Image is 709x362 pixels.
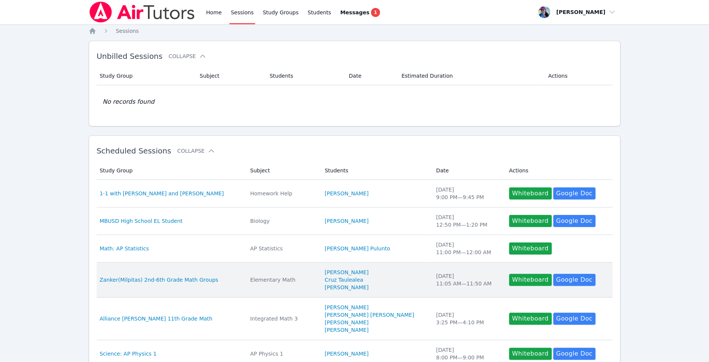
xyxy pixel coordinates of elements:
img: Air Tutors [89,2,195,23]
tr: 1-1 with [PERSON_NAME] and [PERSON_NAME]Homework Help[PERSON_NAME][DATE]9:00 PM—9:45 PMWhiteboard... [97,180,612,207]
a: [PERSON_NAME] [325,217,368,225]
a: Google Doc [553,187,595,199]
a: [PERSON_NAME] [325,304,368,311]
th: Actions [504,161,612,180]
span: Messages [340,9,369,16]
a: [PERSON_NAME] [325,190,368,197]
a: [PERSON_NAME] [PERSON_NAME] [325,311,414,319]
a: Google Doc [553,313,595,325]
button: Whiteboard [509,242,552,255]
div: [DATE] 11:05 AM — 11:50 AM [436,272,500,287]
div: AP Statistics [250,245,316,252]
a: [PERSON_NAME] [325,326,368,334]
div: [DATE] 9:00 PM — 9:45 PM [436,186,500,201]
a: Google Doc [553,274,595,286]
div: [DATE] 12:50 PM — 1:20 PM [436,213,500,229]
button: Whiteboard [509,215,552,227]
span: 1 [371,8,380,17]
span: Sessions [116,28,139,34]
span: Unbilled Sessions [97,52,163,61]
tr: Math: AP StatisticsAP Statistics[PERSON_NAME] Pulunto[DATE]11:00 PM—12:00 AMWhiteboard [97,235,612,262]
th: Subject [246,161,320,180]
td: No records found [97,85,612,118]
button: Collapse [169,52,206,60]
div: AP Physics 1 [250,350,316,357]
a: [PERSON_NAME] [325,319,368,326]
th: Students [265,67,344,85]
button: Collapse [177,147,215,155]
button: Whiteboard [509,274,552,286]
a: [PERSON_NAME] [325,350,368,357]
div: Elementary Math [250,276,316,284]
a: Google Doc [553,215,595,227]
th: Students [320,161,431,180]
th: Study Group [97,161,246,180]
a: Zanker(Milpitas) 2nd-6th Grade Math Groups [100,276,218,284]
a: [PERSON_NAME] Pulunto [325,245,390,252]
button: Whiteboard [509,187,552,199]
div: Biology [250,217,316,225]
div: [DATE] 8:00 PM — 9:00 PM [436,346,500,361]
a: 1-1 with [PERSON_NAME] and [PERSON_NAME] [100,190,224,197]
th: Study Group [97,67,195,85]
tr: MBUSD High School EL StudentBiology[PERSON_NAME][DATE]12:50 PM—1:20 PMWhiteboardGoogle Doc [97,207,612,235]
span: Scheduled Sessions [97,146,171,155]
th: Date [432,161,504,180]
th: Date [344,67,397,85]
th: Subject [195,67,265,85]
th: Actions [544,67,613,85]
a: MBUSD High School EL Student [100,217,183,225]
a: Sessions [116,27,139,35]
tr: Alliance [PERSON_NAME] 11th Grade MathIntegrated Math 3[PERSON_NAME][PERSON_NAME] [PERSON_NAME][P... [97,298,612,340]
tr: Zanker(Milpitas) 2nd-6th Grade Math GroupsElementary Math[PERSON_NAME]Cruz Taulealea[PERSON_NAME]... [97,262,612,298]
div: [DATE] 3:25 PM — 4:10 PM [436,311,500,326]
nav: Breadcrumb [89,27,620,35]
div: Integrated Math 3 [250,315,316,322]
a: Cruz Taulealea [325,276,363,284]
a: Google Doc [553,348,595,360]
th: Estimated Duration [397,67,544,85]
a: Alliance [PERSON_NAME] 11th Grade Math [100,315,212,322]
div: Homework Help [250,190,316,197]
a: [PERSON_NAME] [325,284,368,291]
a: [PERSON_NAME] [325,268,368,276]
button: Whiteboard [509,348,552,360]
div: [DATE] 11:00 PM — 12:00 AM [436,241,500,256]
button: Whiteboard [509,313,552,325]
a: Math: AP Statistics [100,245,149,252]
a: Science: AP Physics 1 [100,350,157,357]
